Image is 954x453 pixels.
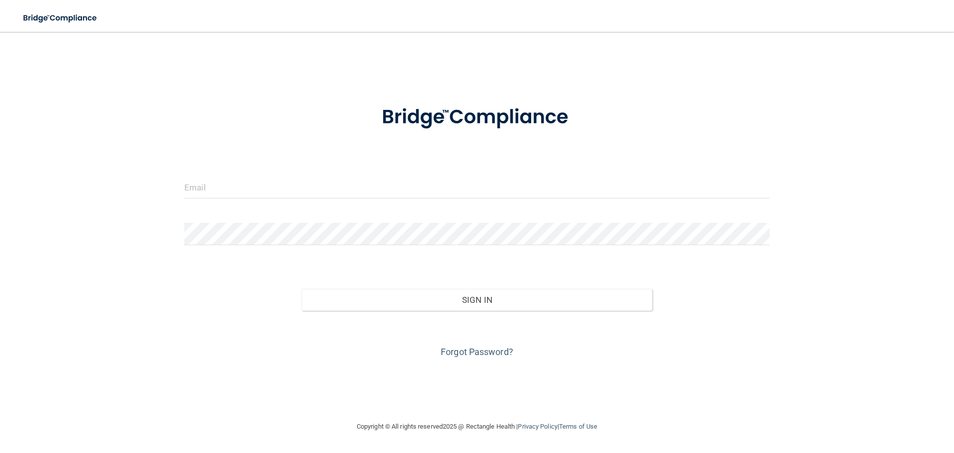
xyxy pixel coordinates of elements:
[559,423,597,430] a: Terms of Use
[184,176,770,198] input: Email
[518,423,557,430] a: Privacy Policy
[296,411,658,443] div: Copyright © All rights reserved 2025 @ Rectangle Health | |
[302,289,653,311] button: Sign In
[441,347,513,357] a: Forgot Password?
[15,8,106,28] img: bridge_compliance_login_screen.278c3ca4.svg
[361,91,593,143] img: bridge_compliance_login_screen.278c3ca4.svg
